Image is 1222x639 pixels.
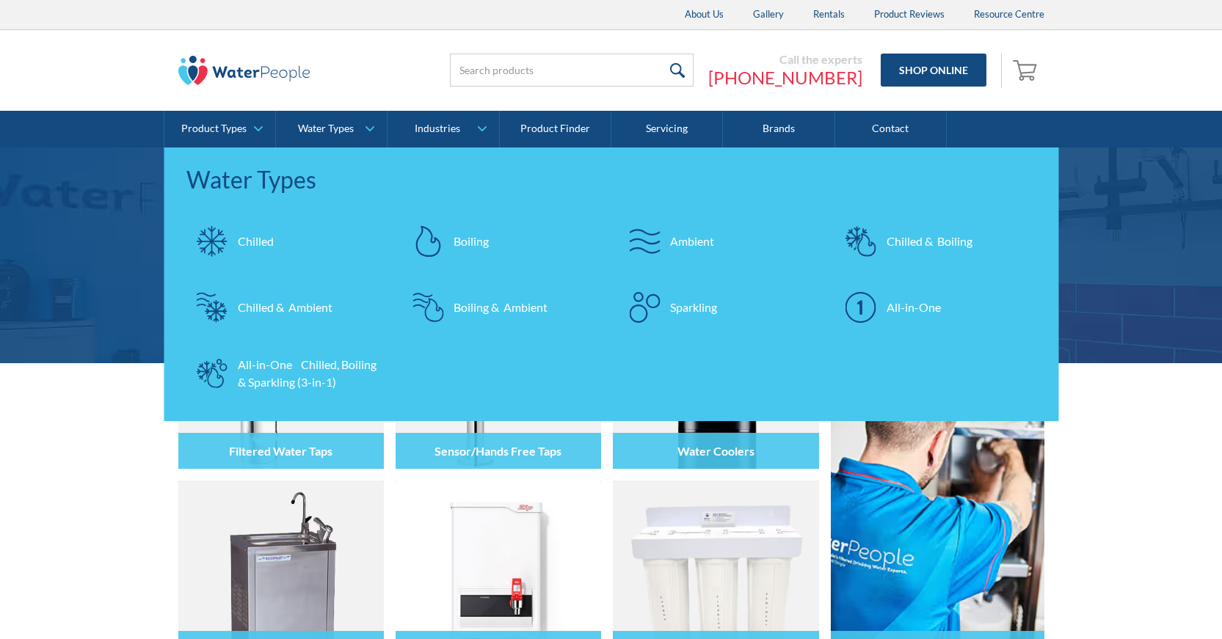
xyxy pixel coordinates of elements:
h4: Water Coolers [677,444,754,458]
a: Water Types [276,111,387,147]
div: All-in-One Chilled, Boiling & Sparkling (3-in-1) [238,356,381,391]
div: Water Types [186,162,1037,197]
a: Chilled & Ambient [186,282,388,333]
div: Call the experts [708,52,862,67]
a: Contact [835,111,947,147]
a: All-in-One Chilled, Boiling & Sparkling (3-in-1) [186,348,388,399]
a: Product Finder [500,111,611,147]
nav: Water Types [164,147,1059,421]
a: Brands [723,111,834,147]
div: Sparkling [670,299,717,316]
input: Search products [450,54,694,87]
a: Chilled [186,216,388,267]
div: Chilled & Boiling [887,233,972,250]
a: Servicing [611,111,723,147]
div: All-in-One [887,299,941,316]
div: Industries [415,123,460,135]
a: Boiling & Ambient [402,282,604,333]
div: Ambient [670,233,714,250]
a: Sparkling [619,282,821,333]
div: Chilled [238,233,274,250]
a: Shop Online [881,54,986,87]
div: Boiling [454,233,489,250]
h4: Sensor/Hands Free Taps [434,444,561,458]
div: Water Types [298,123,354,135]
img: The Water People [178,56,310,85]
img: shopping cart [1013,58,1041,81]
a: Boiling [402,216,604,267]
a: Industries [388,111,498,147]
a: Ambient [619,216,821,267]
a: [PHONE_NUMBER] [708,67,862,89]
a: Chilled & Boiling [835,216,1037,267]
a: Open empty cart [1009,53,1044,88]
div: Chilled & Ambient [238,299,332,316]
a: Product Types [164,111,275,147]
div: Boiling & Ambient [454,299,548,316]
a: All-in-One [835,282,1037,333]
h4: Filtered Water Taps [229,444,332,458]
div: Product Types [181,123,247,135]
